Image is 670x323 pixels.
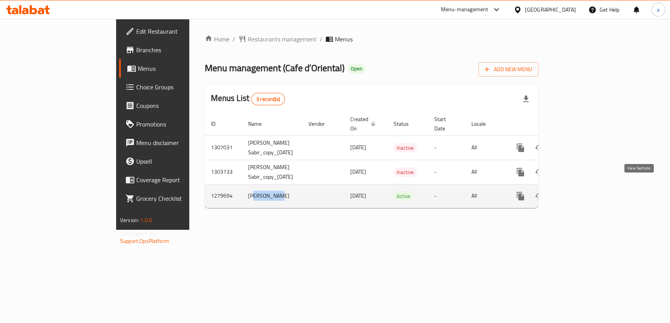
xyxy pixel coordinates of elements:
[138,64,222,73] span: Menus
[511,187,530,205] button: more
[657,5,660,14] span: a
[525,5,576,14] div: [GEOGRAPHIC_DATA]
[434,115,456,133] span: Start Date
[205,59,344,77] span: Menu management ( Cafe d’Oriental )
[119,78,228,96] a: Choice Groups
[428,184,465,208] td: -
[320,34,322,44] li: /
[394,167,417,177] div: Inactive
[136,101,222,110] span: Coupons
[428,160,465,184] td: -
[233,34,235,44] li: /
[394,168,417,177] span: Inactive
[394,192,413,201] span: Active
[136,175,222,185] span: Coverage Report
[242,135,302,160] td: [PERSON_NAME] Sabir_copy_[DATE]
[119,115,228,133] a: Promotions
[517,90,535,108] div: Export file
[119,171,228,189] a: Coverage Report
[120,215,139,225] span: Version:
[238,34,317,44] a: Restaurants management
[136,194,222,203] span: Grocery Checklist
[350,167,366,177] span: [DATE]
[530,138,548,157] button: Change Status
[428,135,465,160] td: -
[471,119,496,128] span: Locale
[465,135,505,160] td: All
[136,157,222,166] span: Upsell
[248,119,272,128] span: Name
[251,93,285,105] div: Total records count
[465,184,505,208] td: All
[136,27,222,36] span: Edit Restaurant
[205,34,538,44] nav: breadcrumb
[350,142,366,152] span: [DATE]
[248,34,317,44] span: Restaurants management
[485,65,532,74] span: Add New Menu
[511,138,530,157] button: more
[119,152,228,171] a: Upsell
[205,112,592,208] table: enhanced table
[252,96,284,103] span: 3 record(s)
[211,119,226,128] span: ID
[335,34,353,44] span: Menus
[465,160,505,184] td: All
[511,163,530,181] button: more
[394,144,417,152] span: Inactive
[136,45,222,55] span: Branches
[530,163,548,181] button: Change Status
[441,5,488,14] div: Menu-management
[119,133,228,152] a: Menu disclaimer
[119,22,228,41] a: Edit Restaurant
[308,119,335,128] span: Vendor
[478,62,538,77] button: Add New Menu
[394,143,417,152] div: Inactive
[119,41,228,59] a: Branches
[136,138,222,147] span: Menu disclaimer
[119,189,228,208] a: Grocery Checklist
[119,59,228,78] a: Menus
[119,96,228,115] a: Coupons
[120,228,156,238] span: Get support on:
[350,115,378,133] span: Created On
[394,119,419,128] span: Status
[348,65,365,72] span: Open
[350,191,366,201] span: [DATE]
[136,82,222,92] span: Choice Groups
[505,112,592,136] th: Actions
[136,120,222,129] span: Promotions
[348,64,365,73] div: Open
[242,184,302,208] td: [PERSON_NAME]
[242,160,302,184] td: [PERSON_NAME] Sabir_copy_[DATE]
[211,92,285,105] h2: Menus List
[140,215,152,225] span: 1.0.0
[120,236,169,246] a: Support.OpsPlatform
